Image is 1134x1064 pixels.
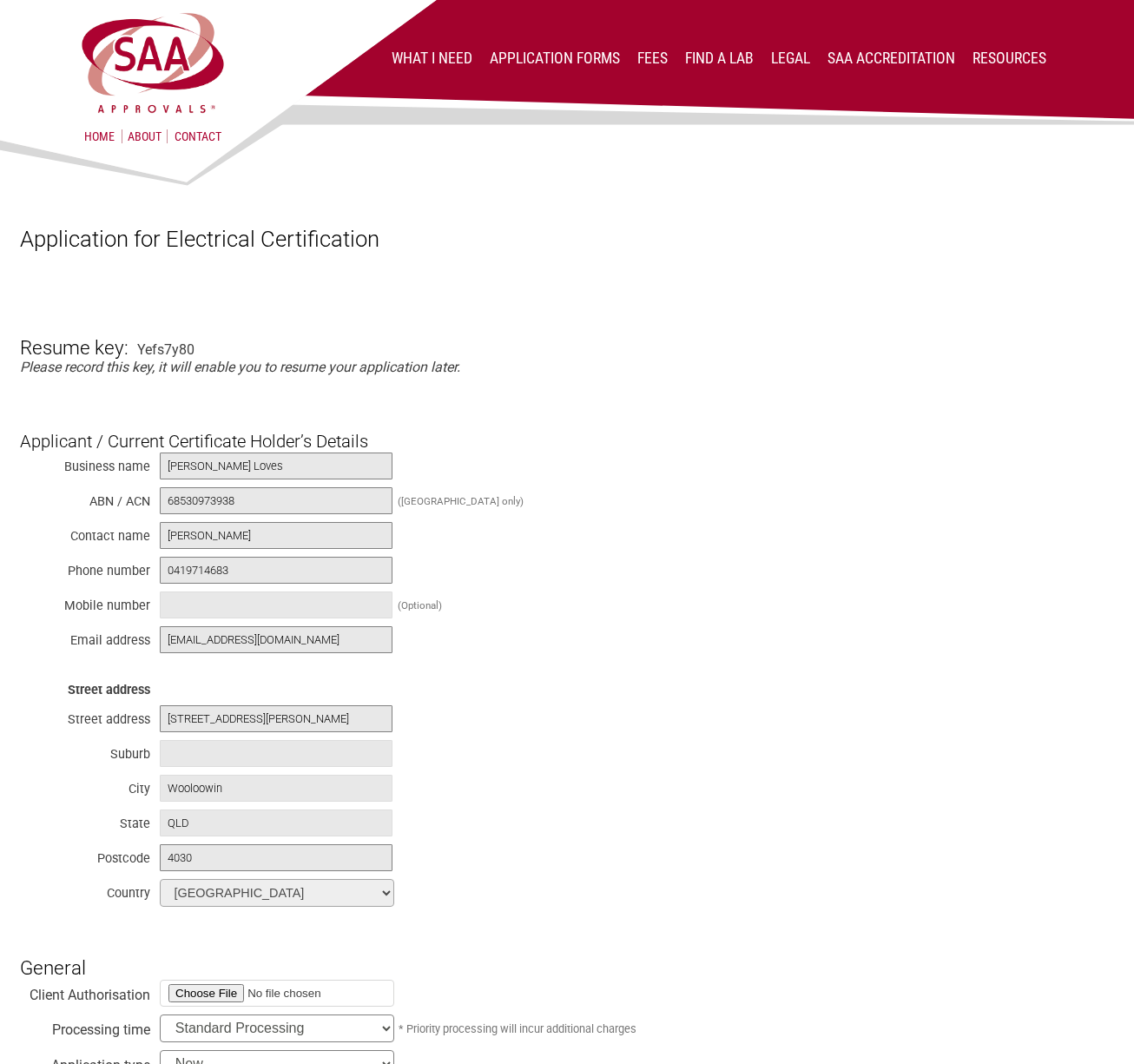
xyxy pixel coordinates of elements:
em: Please record this key, it will enable you to resume your application later. [20,359,460,375]
h3: Applicant / Current Certificate Holder’s Details [20,405,1114,452]
div: Suburb [20,743,150,760]
div: Street address [20,708,150,725]
h3: General [20,927,1114,979]
a: Contact [175,129,221,143]
a: Find a lab [685,50,754,67]
a: What I Need [392,50,472,67]
div: ABN / ACN [20,490,150,507]
div: Email address [20,629,150,646]
a: Home [84,129,115,143]
div: Country [20,882,150,899]
div: Contact name [20,525,150,542]
img: SAA Approvals [79,10,227,116]
small: * Priority processing will incur additional charges [399,1022,636,1035]
div: Client Authorisation [20,982,150,1000]
div: Mobile number [20,594,150,611]
a: Resources [972,50,1046,67]
h3: Resume key: [20,307,129,359]
div: State [20,812,150,829]
a: Legal [771,50,810,67]
div: Postcode [20,847,150,864]
a: Application Forms [490,50,620,67]
div: Phone number [20,559,150,577]
h1: Application for Electrical Certification [20,226,1114,252]
a: SAA Accreditation [827,50,955,67]
div: ([GEOGRAPHIC_DATA] only) [398,495,524,507]
strong: Street address [68,683,150,697]
a: Fees [637,50,668,67]
div: Yefs7y80 [137,341,194,358]
div: City [20,777,150,795]
div: Business name [20,455,150,473]
div: Processing time [20,1017,150,1034]
a: About [122,129,168,143]
div: (Optional) [398,599,442,611]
